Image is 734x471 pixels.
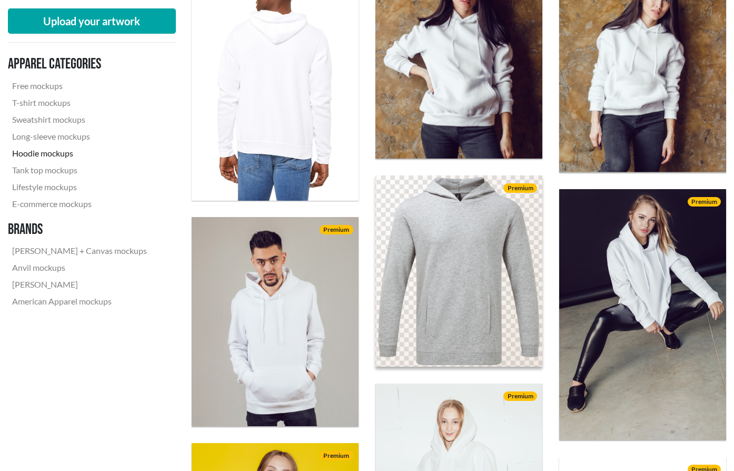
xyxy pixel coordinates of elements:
[8,293,151,310] a: American Apparel mockups
[320,225,353,234] span: Premium
[8,111,151,128] a: Sweatshirt mockups
[688,197,721,207] span: Premium
[8,259,151,276] a: Anvil mockups
[8,162,151,179] a: Tank top mockups
[8,179,151,195] a: Lifestyle mockups
[8,145,151,162] a: Hoodie mockups
[367,166,551,376] img: ghost mannequin of a light gray Anvil 73500 hoodie with a transparent background
[320,451,353,460] span: Premium
[8,8,176,34] button: Upload your artwork
[8,221,151,239] h3: Brands
[8,77,151,94] a: Free mockups
[503,183,537,193] span: Premium
[375,175,542,367] a: ghost mannequin of a light gray Anvil 73500 hoodie with a transparent background
[192,217,359,426] img: black haired man with a goatee wearing a white pullover hoodie
[503,391,537,401] span: Premium
[8,94,151,111] a: T-shirt mockups
[8,195,151,212] a: E-commerce mockups
[8,242,151,259] a: [PERSON_NAME] + Canvas mockups
[8,276,151,293] a: [PERSON_NAME]
[8,55,151,73] h3: Apparel categories
[559,189,726,440] img: beautiful blonde woman crouching in front of a black backdrop wearing a white pullover hoodie wit...
[8,128,151,145] a: Long-sleeve mockups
